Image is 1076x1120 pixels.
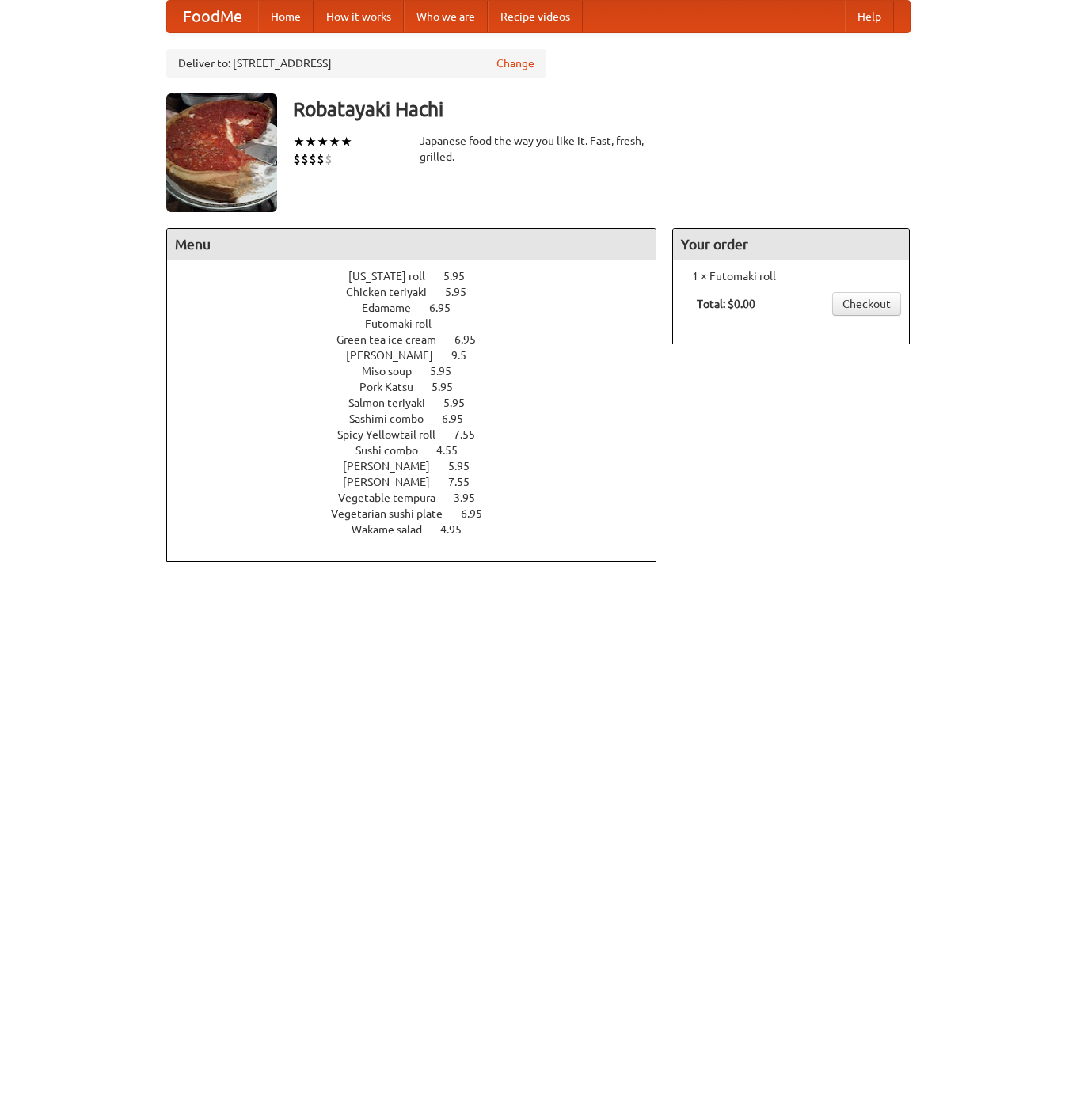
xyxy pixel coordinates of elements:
[349,412,492,425] a: Sashimi combo 6.95
[845,1,894,32] a: Help
[343,460,446,473] span: [PERSON_NAME]
[440,523,477,536] span: 4.95
[443,270,481,283] span: 5.95
[301,150,309,168] li: $
[359,381,429,393] span: Pork Katsu
[681,268,901,284] li: 1 × Futomaki roll
[436,444,473,457] span: 4.55
[430,365,467,378] span: 5.95
[348,397,494,409] a: Salmon teriyaki 5.95
[420,133,657,165] div: Japanese food the way you like it. Fast, fresh, grilled.
[317,150,325,168] li: $
[337,428,504,441] a: Spicy Yellowtail roll 7.55
[343,460,499,473] a: [PERSON_NAME] 5.95
[429,302,466,314] span: 6.95
[697,298,755,310] b: Total: $0.00
[331,507,511,520] a: Vegetarian sushi plate 6.95
[329,133,340,150] li: ★
[166,49,546,78] div: Deliver to: [STREET_ADDRESS]
[293,133,305,150] li: ★
[443,397,481,409] span: 5.95
[314,1,404,32] a: How it works
[166,93,277,212] img: angular.jpg
[293,150,301,168] li: $
[448,476,485,488] span: 7.55
[454,428,491,441] span: 7.55
[331,507,458,520] span: Vegetarian sushi plate
[488,1,583,32] a: Recipe videos
[346,349,496,362] a: [PERSON_NAME] 9.5
[404,1,488,32] a: Who we are
[445,286,482,298] span: 5.95
[352,523,491,536] a: Wakame salad 4.95
[448,460,485,473] span: 5.95
[346,286,443,298] span: Chicken teriyaki
[337,428,451,441] span: Spicy Yellowtail roll
[167,1,258,32] a: FoodMe
[362,365,481,378] a: Miso soup 5.95
[352,523,438,536] span: Wakame salad
[336,333,452,346] span: Green tea ice cream
[348,270,494,283] a: [US_STATE] roll 5.95
[336,333,505,346] a: Green tea ice cream 6.95
[454,492,491,504] span: 3.95
[451,349,482,362] span: 9.5
[348,270,441,283] span: [US_STATE] roll
[454,333,492,346] span: 6.95
[317,133,329,150] li: ★
[349,412,439,425] span: Sashimi combo
[325,150,333,168] li: $
[832,292,901,316] a: Checkout
[346,286,496,298] a: Chicken teriyaki 5.95
[355,444,434,457] span: Sushi combo
[346,349,449,362] span: [PERSON_NAME]
[359,381,482,393] a: Pork Katsu 5.95
[362,302,480,314] a: Edamame 6.95
[461,507,498,520] span: 6.95
[348,397,441,409] span: Salmon teriyaki
[167,229,656,260] h4: Menu
[442,412,479,425] span: 6.95
[305,133,317,150] li: ★
[340,133,352,150] li: ★
[343,476,499,488] a: [PERSON_NAME] 7.55
[309,150,317,168] li: $
[338,492,451,504] span: Vegetable tempura
[258,1,314,32] a: Home
[496,55,534,71] a: Change
[432,381,469,393] span: 5.95
[355,444,487,457] a: Sushi combo 4.55
[343,476,446,488] span: [PERSON_NAME]
[365,317,447,330] span: Futomaki roll
[338,492,504,504] a: Vegetable tempura 3.95
[365,317,477,330] a: Futomaki roll
[362,302,427,314] span: Edamame
[362,365,428,378] span: Miso soup
[293,93,911,125] h3: Robatayaki Hachi
[673,229,909,260] h4: Your order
